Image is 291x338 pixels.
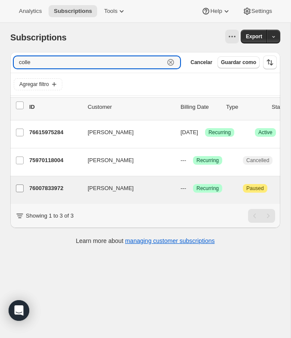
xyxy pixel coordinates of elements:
[19,8,42,15] span: Analytics
[241,30,267,43] button: Export
[246,33,262,40] span: Export
[14,78,62,90] button: Agregar filtro
[221,59,256,66] span: Guardar como
[181,157,186,163] span: ---
[181,185,186,191] span: ---
[225,30,239,43] button: Ver acciones para Subscriptions
[9,300,29,321] div: Open Intercom Messenger
[246,157,269,164] span: Cancelled
[210,8,222,15] span: Help
[258,129,273,136] span: Active
[29,128,81,137] p: 76615975284
[181,129,198,135] span: [DATE]
[196,5,236,17] button: Help
[83,126,168,139] button: [PERSON_NAME]
[49,5,97,17] button: Subscriptions
[248,209,275,223] nav: Paginación
[83,181,168,195] button: [PERSON_NAME]
[125,237,215,244] a: managing customer subscriptions
[246,185,264,192] span: Paused
[190,59,212,66] span: Cancelar
[104,8,117,15] span: Tools
[88,128,134,137] span: [PERSON_NAME]
[10,33,67,42] span: Subscriptions
[99,5,131,17] button: Tools
[238,5,277,17] button: Settings
[226,103,265,111] div: Type
[88,103,174,111] p: Customer
[88,156,134,165] span: [PERSON_NAME]
[29,103,81,111] p: ID
[26,212,74,220] p: Showing 1 to 3 of 3
[19,81,49,88] span: Agregar filtro
[14,5,47,17] button: Analytics
[263,55,277,69] button: Ordenar los resultados
[83,154,168,167] button: [PERSON_NAME]
[88,184,134,193] span: [PERSON_NAME]
[76,237,215,245] p: Learn more about
[166,58,175,67] button: Borrar
[14,56,165,68] input: Filter subscribers
[196,157,219,164] span: Recurring
[208,129,231,136] span: Recurring
[29,184,81,193] p: 76007833972
[196,185,219,192] span: Recurring
[54,8,92,15] span: Subscriptions
[181,103,219,111] p: Billing Date
[251,8,272,15] span: Settings
[217,56,260,68] button: Guardar como
[29,156,81,165] p: 75970118004
[187,56,216,68] button: Cancelar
